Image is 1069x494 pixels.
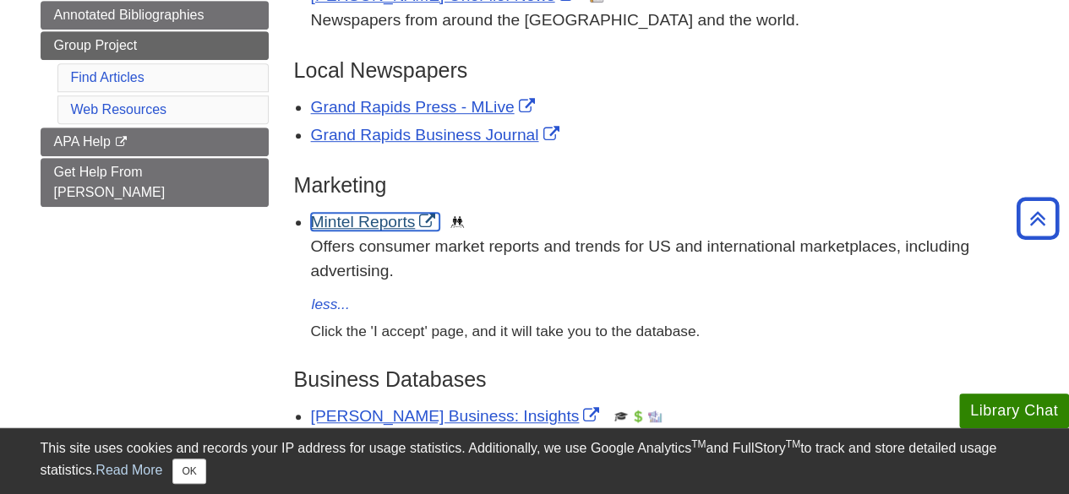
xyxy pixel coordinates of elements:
[54,38,138,52] span: Group Project
[311,293,351,317] button: less...
[71,70,145,84] a: Find Articles
[95,463,162,477] a: Read More
[41,158,269,207] a: Get Help From [PERSON_NAME]
[294,367,1029,392] h3: Business Databases
[54,8,205,22] span: Annotated Bibliographies
[54,165,166,199] span: Get Help From [PERSON_NAME]
[294,58,1029,83] h3: Local Newspapers
[1011,207,1065,230] a: Back to Top
[114,137,128,148] i: This link opens in a new window
[786,438,800,450] sup: TM
[648,410,662,423] img: Industry Report
[41,1,269,30] a: Annotated Bibliographies
[172,459,205,484] button: Close
[41,438,1029,484] div: This site uses cookies and records your IP address for usage statistics. Additionally, we use Goo...
[311,213,440,231] a: Link opens in new window
[311,321,1029,343] p: Click the 'I accept' page, and it will take you to the database.
[959,394,1069,428] button: Library Chat
[41,31,269,60] a: Group Project
[691,438,706,450] sup: TM
[311,407,604,425] a: Link opens in new window
[631,410,645,423] img: Financial Report
[311,126,564,144] a: Link opens in new window
[450,215,464,229] img: Demographics
[54,134,111,149] span: APA Help
[311,235,1029,284] p: Offers consumer market reports and trends for US and international marketplaces, including advert...
[41,128,269,156] a: APA Help
[311,8,1029,33] p: Newspapers from around the [GEOGRAPHIC_DATA] and the world.
[294,173,1029,198] h3: Marketing
[311,98,539,116] a: Link opens in new window
[71,102,167,117] a: Web Resources
[614,410,628,423] img: Scholarly or Peer Reviewed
